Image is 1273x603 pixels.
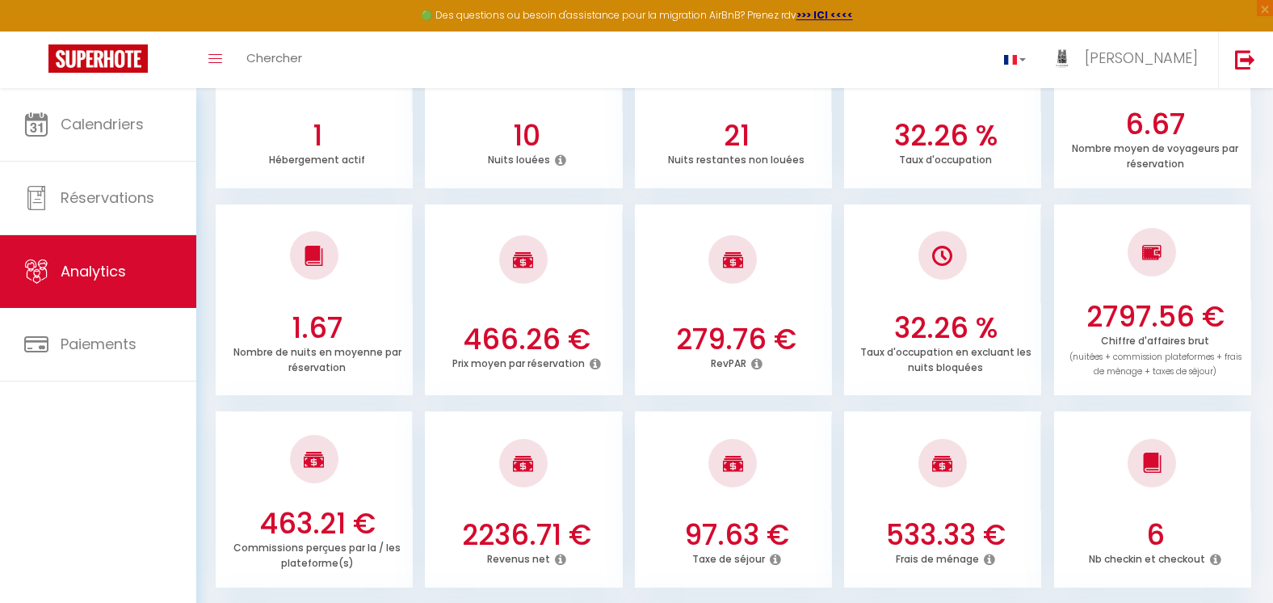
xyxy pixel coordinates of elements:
[645,119,828,153] h3: 21
[61,188,154,208] span: Réservations
[487,549,550,566] p: Revenus net
[1235,49,1255,70] img: logout
[1085,48,1198,68] span: [PERSON_NAME]
[711,353,746,370] p: RevPAR
[692,549,765,566] p: Taxe de séjour
[61,261,126,281] span: Analytics
[1064,108,1247,141] h3: 6.67
[61,334,137,354] span: Paiements
[668,150,805,167] p: Nuits restantes non louées
[1064,300,1247,334] h3: 2797.56 €
[435,323,619,356] h3: 466.26 €
[234,32,314,88] a: Chercher
[1089,549,1205,566] p: Nb checkin et checkout
[1069,351,1241,378] span: (nuitées + commission plateformes + frais de ménage + taxes de séjour)
[899,150,992,167] p: Taux d'occupation
[1064,518,1247,552] h3: 6
[435,518,619,552] h3: 2236.71 €
[225,119,409,153] h3: 1
[932,246,952,266] img: NO IMAGE
[796,8,853,22] a: >>> ICI <<<<
[225,311,409,345] h3: 1.67
[1050,46,1074,70] img: ...
[860,342,1031,374] p: Taux d'occupation en excluant les nuits bloquées
[645,518,828,552] h3: 97.63 €
[435,119,619,153] h3: 10
[488,150,550,167] p: Nuits louées
[854,311,1037,345] h3: 32.26 %
[225,507,409,541] h3: 463.21 €
[233,342,401,374] p: Nombre de nuits en moyenne par réservation
[61,114,144,134] span: Calendriers
[645,323,828,356] h3: 279.76 €
[1038,32,1218,88] a: ... [PERSON_NAME]
[1142,242,1162,262] img: NO IMAGE
[854,518,1037,552] h3: 533.33 €
[1069,331,1241,378] p: Chiffre d'affaires brut
[233,538,401,570] p: Commissions perçues par la / les plateforme(s)
[48,44,148,73] img: Super Booking
[452,353,585,370] p: Prix moyen par réservation
[1072,138,1238,171] p: Nombre moyen de voyageurs par réservation
[269,150,365,167] p: Hébergement actif
[854,119,1037,153] h3: 32.26 %
[246,49,302,66] span: Chercher
[896,549,979,566] p: Frais de ménage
